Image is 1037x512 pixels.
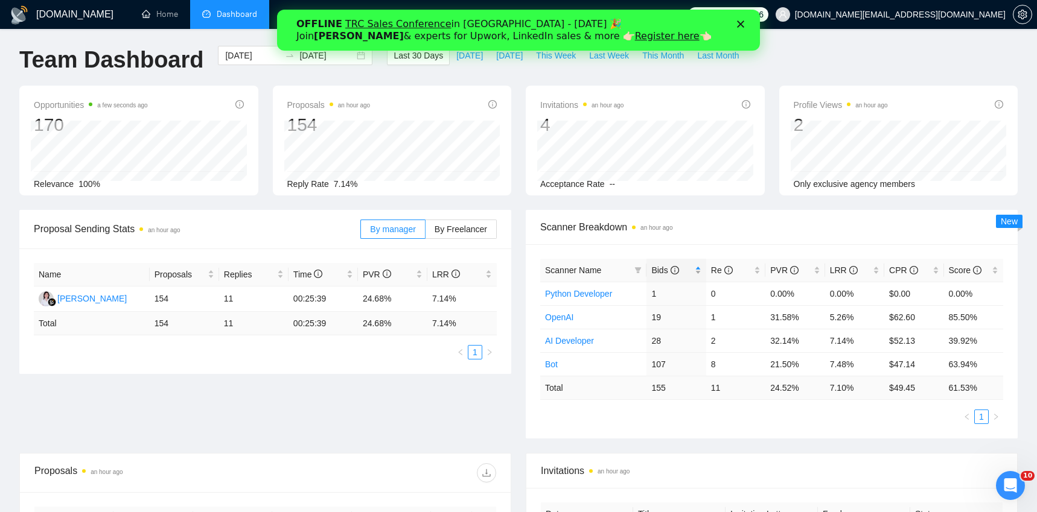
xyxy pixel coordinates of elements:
[150,286,219,312] td: 154
[944,352,1003,376] td: 63.94%
[97,102,147,109] time: a few seconds ago
[825,305,884,329] td: 5.26%
[975,410,988,423] a: 1
[468,345,482,359] li: 1
[25,329,202,355] div: 🔠 GigRadar Search Syntax: Query Operators for Optimized Job Searches
[208,19,229,41] div: Закрити
[944,376,1003,399] td: 61.53 %
[281,9,326,19] a: searchScanner
[219,263,289,286] th: Replies
[540,179,605,189] span: Acceptance Rate
[724,266,733,274] span: info-circle
[453,345,468,359] li: Previous Page
[640,224,672,231] time: an hour ago
[285,51,295,60] span: to
[884,305,943,329] td: $62.60
[161,376,241,425] button: Допомога
[468,346,482,359] a: 1
[536,49,576,62] span: This Week
[765,282,825,305] td: 0.00%
[540,113,624,136] div: 4
[496,49,523,62] span: [DATE]
[78,179,100,189] span: 100%
[148,227,180,233] time: an hour ago
[18,289,224,324] div: ✅ How To: Connect your agency to [DOMAIN_NAME]
[427,312,497,335] td: 7.14 %
[358,21,423,32] a: Register here
[179,406,223,415] span: Допомога
[477,463,496,482] button: download
[91,469,123,475] time: an hour ago
[910,266,918,274] span: info-circle
[592,102,624,109] time: an hour ago
[477,468,496,478] span: download
[770,265,799,275] span: PVR
[451,270,460,278] span: info-circle
[25,226,202,239] div: Зазвичай ми відповідаємо за хвилину
[706,8,742,21] span: Connects:
[34,179,74,189] span: Relevance
[217,9,257,19] span: Dashboard
[150,312,219,335] td: 154
[24,23,43,42] img: logo
[285,51,295,60] span: swap-right
[10,5,29,25] img: logo
[646,305,706,329] td: 19
[589,49,629,62] span: Last Week
[960,409,974,424] li: Previous Page
[363,270,391,279] span: PVR
[794,98,888,112] span: Profile Views
[671,266,679,274] span: info-circle
[25,213,202,226] div: Напишіть нам повідомлення
[1013,5,1032,24] button: setting
[299,49,354,62] input: End date
[18,261,224,285] button: Пошук в статтях
[974,409,989,424] li: 1
[427,286,497,312] td: 7.14%
[825,329,884,352] td: 7.14%
[486,349,493,356] span: right
[960,409,974,424] button: left
[18,324,224,359] div: 🔠 GigRadar Search Syntax: Query Operators for Optimized Job Searches
[129,19,153,43] img: Profile image for Mariia
[949,265,981,275] span: Score
[889,265,917,275] span: CPR
[779,10,787,19] span: user
[24,86,217,147] p: Як [DOMAIN_NAME][EMAIL_ADDRESS][DOMAIN_NAME] 👋
[944,329,1003,352] td: 39.92%
[944,305,1003,329] td: 85.50%
[706,282,765,305] td: 0
[540,376,646,399] td: Total
[825,282,884,305] td: 0.00%
[25,267,106,279] span: Пошук в статтях
[884,352,943,376] td: $47.14
[224,268,275,281] span: Replies
[794,113,888,136] div: 2
[142,9,178,19] a: homeHome
[155,268,205,281] span: Proposals
[457,349,464,356] span: left
[34,312,150,335] td: Total
[482,345,497,359] li: Next Page
[202,10,211,18] span: dashboard
[287,179,329,189] span: Reply Rate
[48,298,56,306] img: gigradar-bm.png
[287,98,371,112] span: Proposals
[89,406,152,415] span: Повідомлення
[34,221,360,236] span: Proposal Sending Stats
[456,49,483,62] span: [DATE]
[20,406,60,415] span: Головна
[545,265,601,275] span: Scanner Name
[765,352,825,376] td: 21.50%
[642,49,684,62] span: This Month
[995,100,1003,109] span: info-circle
[19,46,203,74] h1: Team Dashboard
[338,102,370,109] time: an hour ago
[225,49,280,62] input: Start date
[651,265,678,275] span: Bids
[706,305,765,329] td: 1
[963,413,971,420] span: left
